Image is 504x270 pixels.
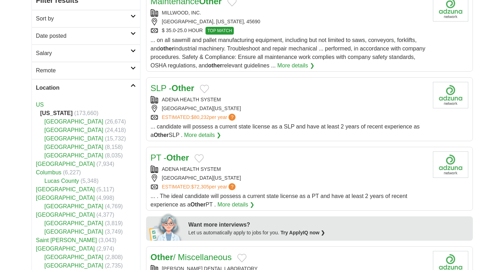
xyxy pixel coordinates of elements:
a: ESTIMATED:$80,232per year? [162,114,237,121]
a: PT -Other [151,153,189,162]
a: [GEOGRAPHIC_DATA] [45,203,104,209]
a: [GEOGRAPHIC_DATA] [36,161,95,167]
div: [GEOGRAPHIC_DATA], [US_STATE], 45690 [151,18,427,25]
a: More details ❯ [277,61,314,70]
a: ADENA HEALTH SYSTEM [162,97,221,102]
span: (4,998) [97,195,115,201]
div: MILLWOOD, INC. [151,9,427,17]
span: (6,227) [63,169,81,175]
a: [GEOGRAPHIC_DATA] [45,220,104,226]
a: [GEOGRAPHIC_DATA] [45,152,104,158]
span: (4,377) [97,212,115,218]
span: (3,043) [98,237,116,243]
strong: Other [153,132,169,138]
a: [GEOGRAPHIC_DATA] [45,119,104,125]
a: US [36,102,44,108]
a: Columbus [36,169,62,175]
button: Add to favorite jobs [237,254,247,262]
span: (15,732) [105,136,126,142]
div: [GEOGRAPHIC_DATA][US_STATE] [151,105,427,112]
img: Adena Health System logo [433,82,468,108]
img: Adena Health System logo [433,151,468,178]
span: ? [228,114,236,121]
span: ... candidate will possess a current state license as a SLP and have at least 2 years of recent e... [151,124,420,138]
span: (4,769) [105,203,123,209]
div: $ 35.0-25.0 HOUR [151,27,427,35]
span: (173,660) [74,110,99,116]
strong: other [160,46,174,52]
a: Try ApplyIQ now ❯ [280,230,325,235]
span: (2,974) [97,246,115,252]
a: More details ❯ [218,200,255,209]
span: ... on all sawmill and pallet manufacturing equipment, including but not limited to saws, conveyo... [151,37,425,68]
span: (3,749) [105,229,123,235]
span: (5,117) [97,186,115,192]
button: Add to favorite jobs [200,85,209,93]
span: (5,348) [81,178,99,184]
a: [GEOGRAPHIC_DATA] [45,127,104,133]
span: $72,305 [191,184,209,190]
a: Saint [PERSON_NAME] [36,237,97,243]
h2: Salary [36,49,131,58]
span: ? [228,183,236,190]
a: Remote [32,62,140,79]
a: [GEOGRAPHIC_DATA] [45,136,104,142]
a: [GEOGRAPHIC_DATA] [45,229,104,235]
strong: Other [172,83,194,93]
img: apply-iq-scientist.png [149,212,183,241]
span: (2,735) [105,263,123,269]
a: More details ❯ [184,131,221,139]
button: Add to favorite jobs [195,154,204,163]
span: (24,418) [105,127,126,133]
strong: Other [151,252,173,262]
strong: Other [190,202,205,208]
span: (2,808) [105,254,123,260]
h2: Date posted [36,32,131,40]
strong: [US_STATE] [40,110,73,116]
span: (26,674) [105,119,126,125]
a: ESTIMATED:$72,305per year? [162,183,237,191]
a: Other/ Miscellaneous [151,252,232,262]
strong: Other [166,153,189,162]
a: [GEOGRAPHIC_DATA] [36,212,95,218]
a: ADENA HEALTH SYSTEM [162,166,221,172]
a: [GEOGRAPHIC_DATA] [45,254,104,260]
h2: Sort by [36,14,131,23]
a: SLP -Other [151,83,195,93]
a: Salary [32,44,140,62]
a: [GEOGRAPHIC_DATA] [45,263,104,269]
span: TOP MATCH [205,27,233,35]
a: Location [32,79,140,96]
h2: Remote [36,66,131,75]
a: Date posted [32,27,140,44]
span: (8,158) [105,144,123,150]
div: Want more interviews? [189,221,469,229]
span: $80,232 [191,114,209,120]
a: [GEOGRAPHIC_DATA] [36,246,95,252]
span: (7,934) [97,161,115,167]
span: (3,819) [105,220,123,226]
a: Lucas County [45,178,79,184]
a: [GEOGRAPHIC_DATA] [45,144,104,150]
strong: other [208,62,222,68]
div: [GEOGRAPHIC_DATA][US_STATE] [151,174,427,182]
a: [GEOGRAPHIC_DATA] [36,186,95,192]
a: [GEOGRAPHIC_DATA] [36,195,95,201]
span: (8,035) [105,152,123,158]
div: Let us automatically apply to jobs for you. [189,229,469,236]
a: Sort by [32,10,140,27]
h2: Location [36,84,131,92]
span: ... . The ideal candidate will possess a current state license as a PT and have at least 2 years ... [151,193,407,208]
